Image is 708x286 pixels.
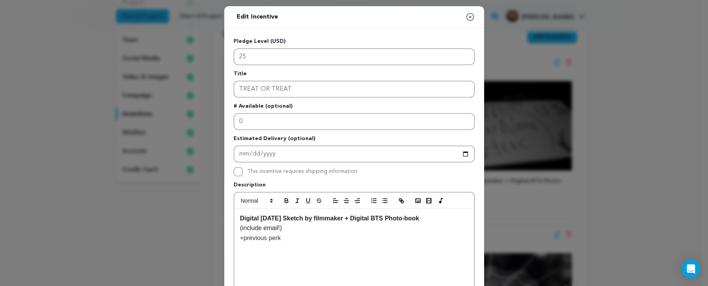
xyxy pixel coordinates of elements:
[234,113,475,130] input: Enter number available
[234,181,475,192] p: Description
[234,135,475,146] p: Estimated Delivery (optional)
[234,70,475,81] p: Title
[234,81,475,98] input: Enter title
[234,102,475,113] p: # Available (optional)
[240,223,468,233] p: (include email!)
[234,9,281,25] h2: Edit Incentive
[234,48,475,65] input: Enter level
[247,169,357,174] label: This incentive requires shipping information
[682,260,700,278] div: Open Intercom Messenger
[234,37,475,48] p: Pledge Level (USD)
[234,146,475,162] input: Enter Estimated Delivery
[240,215,419,222] strong: Digital [DATE] Sketch by filmmaker + Digital BTS Photo-book
[240,235,281,241] span: +previous perk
